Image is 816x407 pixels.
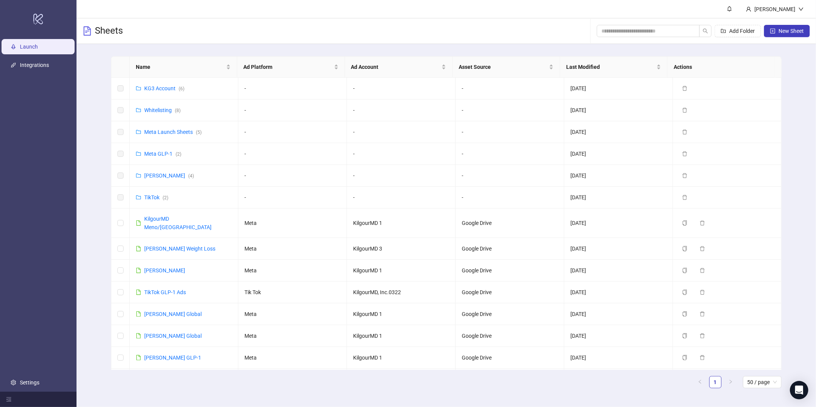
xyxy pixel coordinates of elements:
span: file [136,333,141,339]
span: ( 2 ) [176,151,181,157]
span: menu-fold [6,397,11,402]
span: folder [136,151,141,156]
span: delete [682,151,687,156]
span: delete [682,129,687,135]
td: Google Drive [456,303,564,325]
span: delete [700,268,705,273]
td: Google Drive [456,208,564,238]
span: delete [700,355,705,360]
td: - [238,78,347,99]
td: - [456,99,564,121]
span: bell [727,6,732,11]
div: Open Intercom Messenger [790,381,808,399]
span: delete [682,107,687,113]
a: [PERSON_NAME] Global [144,333,202,339]
td: KilgourMD 1 [347,369,456,391]
span: delete [700,246,705,251]
td: Meta [238,208,347,238]
button: right [725,376,737,388]
td: [DATE] [564,208,673,238]
th: Ad Platform [237,57,345,78]
td: KilgourMD, Inc.0322 [347,282,456,303]
span: user [746,7,751,12]
td: KilgourMD 1 [347,347,456,369]
td: - [238,143,347,165]
span: file [136,355,141,360]
td: [DATE] [564,143,673,165]
span: 50 / page [748,376,777,388]
span: folder [136,107,141,113]
td: [DATE] [564,99,673,121]
a: [PERSON_NAME](4) [144,173,194,179]
a: KG3 Account(6) [144,85,184,91]
li: Next Page [725,376,737,388]
span: copy [682,311,687,317]
span: folder [136,195,141,200]
td: Meta [238,369,347,391]
button: Add Folder [715,25,761,37]
span: delete [700,311,705,317]
a: KilgourMD Meno/[GEOGRAPHIC_DATA] [144,216,212,230]
span: file [136,268,141,273]
li: Previous Page [694,376,706,388]
td: [DATE] [564,347,673,369]
th: Ad Account [345,57,453,78]
span: copy [682,268,687,273]
td: [DATE] [564,78,673,99]
span: Ad Platform [243,63,332,71]
a: [PERSON_NAME] GLP-1 [144,355,201,361]
button: New Sheet [764,25,810,37]
td: Google Drive [456,347,564,369]
td: [DATE] [564,325,673,347]
td: - [238,165,347,187]
span: file-text [83,26,92,36]
a: Whitelisting(8) [144,107,181,113]
td: KilgourMD 1 [347,208,456,238]
span: copy [682,290,687,295]
td: - [456,165,564,187]
td: KilgourMD 3 [347,238,456,260]
td: - [347,99,456,121]
td: Meta [238,260,347,282]
td: - [347,165,456,187]
td: - [456,121,564,143]
td: [DATE] [564,303,673,325]
th: Name [130,57,237,78]
span: copy [682,355,687,360]
a: [PERSON_NAME] [144,267,185,274]
td: [DATE] [564,369,673,391]
button: left [694,376,706,388]
td: Google Drive [456,325,564,347]
td: - [238,121,347,143]
td: - [347,187,456,208]
span: down [798,7,804,12]
span: delete [700,333,705,339]
td: Google Drive [456,238,564,260]
a: Launch [20,44,38,50]
th: Actions [668,57,775,78]
td: Meta [238,325,347,347]
span: file [136,311,141,317]
th: Asset Source [453,57,560,78]
td: KilgourMD 1 [347,303,456,325]
a: TikTok GLP-1 Ads [144,289,186,295]
td: [DATE] [564,238,673,260]
span: Last Modified [566,63,655,71]
span: file [136,290,141,295]
td: Meta [238,238,347,260]
span: Add Folder [729,28,755,34]
td: [DATE] [564,260,673,282]
span: Asset Source [459,63,547,71]
td: - [347,143,456,165]
span: plus-square [770,28,775,34]
span: folder [136,86,141,91]
span: right [728,379,733,384]
a: 1 [710,376,721,388]
span: delete [682,195,687,200]
span: folder [136,129,141,135]
td: - [347,78,456,99]
span: copy [682,220,687,226]
td: [DATE] [564,187,673,208]
td: Google Drive [456,369,564,391]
